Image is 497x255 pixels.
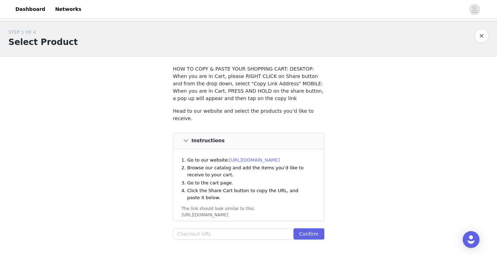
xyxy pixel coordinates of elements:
h1: Select Product [8,36,78,48]
h4: Instructions [192,138,225,144]
li: Go to the cart page. [187,179,312,187]
p: Head to our website and select the products you’d like to receive. [173,107,324,122]
div: The link should look similar to this: [182,205,316,212]
div: STEP 1 OF 4 [8,29,78,36]
div: [URL][DOMAIN_NAME] [182,212,316,218]
a: Dashboard [11,1,49,17]
div: avatar [471,4,478,15]
button: Confirm [294,228,324,240]
li: Click the Share Cart button to copy the URL, and paste it below. [187,187,312,201]
li: Browse our catalog and add the items you’d like to receive to your cart. [187,164,312,178]
a: [URL][DOMAIN_NAME] [229,157,280,163]
div: Open Intercom Messenger [463,231,479,248]
p: HOW TO COPY & PASTE YOUR SHOPPING CART: DESKTOP: When you are in Cart, please RIGHT CLICK on Shar... [173,65,324,102]
input: Checkout URL [173,228,294,240]
li: Go to our website: [187,157,312,164]
a: Networks [51,1,85,17]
